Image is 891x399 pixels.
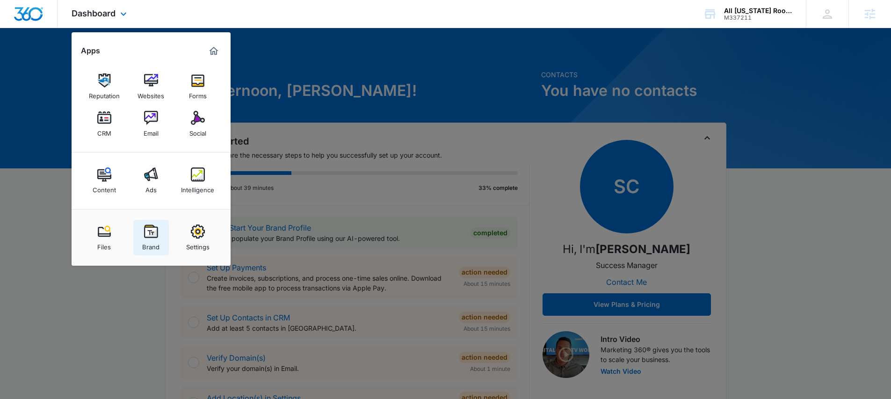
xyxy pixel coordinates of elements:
[72,8,116,18] span: Dashboard
[81,46,100,55] h2: Apps
[87,106,122,142] a: CRM
[180,163,216,198] a: Intelligence
[189,125,206,137] div: Social
[97,125,111,137] div: CRM
[144,125,159,137] div: Email
[133,69,169,104] a: Websites
[206,44,221,58] a: Marketing 360® Dashboard
[133,220,169,255] a: Brand
[138,87,164,100] div: Websites
[145,181,157,194] div: Ads
[87,163,122,198] a: Content
[724,7,792,15] div: account name
[180,220,216,255] a: Settings
[180,106,216,142] a: Social
[87,220,122,255] a: Files
[93,181,116,194] div: Content
[186,239,210,251] div: Settings
[133,163,169,198] a: Ads
[181,181,214,194] div: Intelligence
[189,87,207,100] div: Forms
[180,69,216,104] a: Forms
[97,239,111,251] div: Files
[724,15,792,21] div: account id
[133,106,169,142] a: Email
[87,69,122,104] a: Reputation
[142,239,159,251] div: Brand
[89,87,120,100] div: Reputation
